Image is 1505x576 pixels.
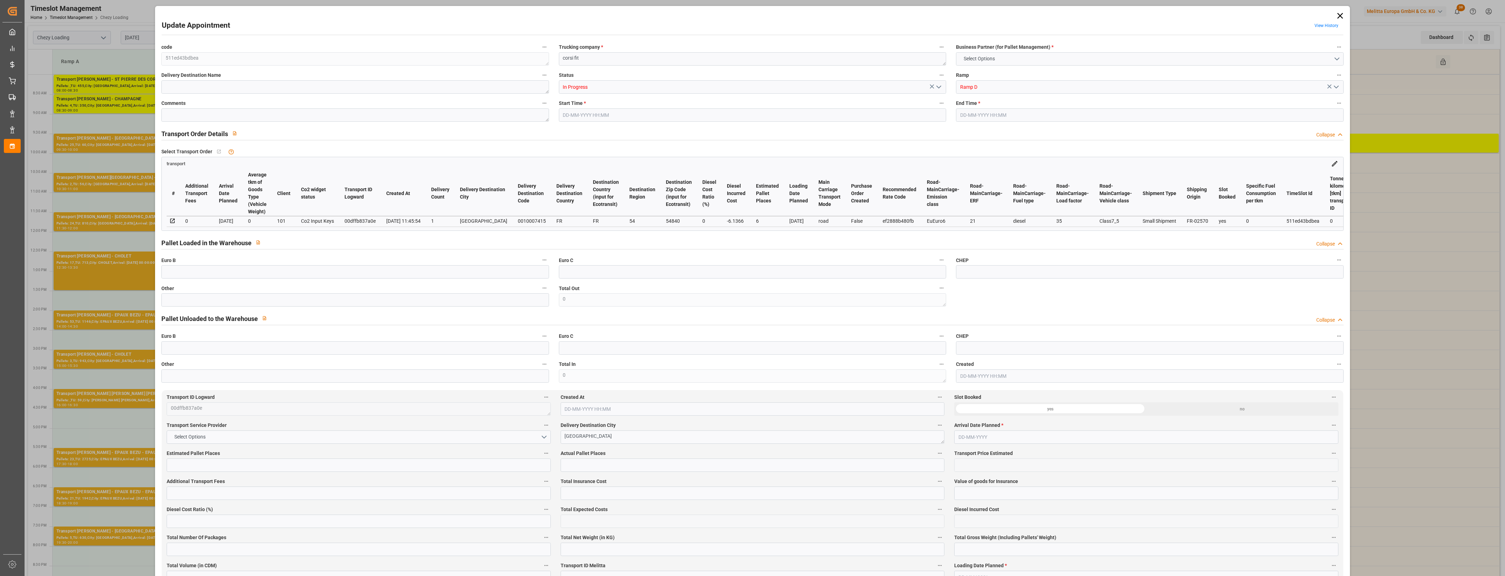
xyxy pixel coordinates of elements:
th: Tonne kilometer [tkm] transport ID [1325,171,1357,216]
input: DD-MM-YYYY HH:MM [956,369,1343,383]
button: Transport ID Melitta [935,561,944,570]
span: Delivery Destination Name [161,72,221,79]
div: 35 [1056,217,1089,225]
button: code [540,42,549,52]
button: Total In [937,360,946,369]
span: Ramp [956,72,969,79]
h2: Pallet Loaded in the Warehouse [161,238,252,248]
button: Total Volume (in CDM) [542,561,551,570]
th: # [167,171,180,216]
span: Euro C [559,333,573,340]
div: [DATE] [219,217,238,225]
button: Comments [540,99,549,108]
div: ef2888b480fb [883,217,916,225]
h2: Update Appointment [162,20,230,31]
span: Slot Booked [954,394,981,401]
button: View description [252,236,265,249]
button: open menu [956,52,1343,66]
span: CHEP [956,257,969,264]
th: Shipment Type [1137,171,1182,216]
span: Arrival Date Planned [954,422,1003,429]
div: [DATE] 11:45:54 [386,217,421,225]
span: Euro B [161,333,176,340]
span: Created [956,361,974,368]
button: Total Number Of Packages [542,533,551,542]
div: Class7_5 [1099,217,1132,225]
div: [GEOGRAPHIC_DATA] [460,217,507,225]
span: Transport ID Melitta [561,562,606,569]
th: Diesel Cost Ratio (%) [697,171,722,216]
span: code [161,43,172,51]
div: FR [593,217,619,225]
div: 00dffb837a0e [345,217,376,225]
button: Euro C [937,331,946,341]
button: Total Net Weight (in KG) [935,533,944,542]
button: Created [1335,360,1344,369]
span: End Time [956,100,980,107]
span: Additional Transport Fees [167,478,225,485]
span: Status [559,72,574,79]
button: open menu [167,430,550,444]
button: Euro B [540,331,549,341]
th: Loading Date Planned [784,171,813,216]
th: TimeSlot Id [1281,171,1325,216]
div: 0 [702,217,716,225]
button: Euro C [937,255,946,264]
a: View History [1315,23,1338,28]
button: Transport Price Estimated [1329,449,1338,458]
button: End Time * [1335,99,1344,108]
span: Estimated Pallet Places [167,450,220,457]
span: Value of goods for Insurance [954,478,1018,485]
span: Diesel Cost Ratio (%) [167,506,213,513]
button: Transport ID Logward [542,393,551,402]
span: Loading Date Planned [954,562,1007,569]
span: Delivery Destination City [561,422,616,429]
input: DD-MM-YYYY [954,430,1338,444]
th: Transport ID Logward [339,171,381,216]
button: Total Gross Weight (Including Pallets' Weight) [1329,533,1338,542]
button: Diesel Incurred Cost [1329,505,1338,514]
button: Business Partner (for Pallet Management) * [1335,42,1344,52]
button: Loading Date Planned * [1329,561,1338,570]
th: Delivery Destination Code [513,171,551,216]
button: Other [540,283,549,293]
button: Transport Service Provider [542,421,551,430]
textarea: 0 [559,293,946,307]
button: Delivery Destination Name [540,71,549,80]
button: Delivery Destination City [935,421,944,430]
div: FR-02570 [1187,217,1208,225]
span: Select Options [960,55,998,62]
th: Diesel Incurred Cost [722,171,751,216]
div: 54840 [666,217,692,225]
span: Other [161,285,174,292]
div: FR [556,217,582,225]
th: Arrival Date Planned [214,171,243,216]
div: 511ed43bdbea [1286,217,1319,225]
button: Total Out [937,283,946,293]
textarea: [GEOGRAPHIC_DATA] [561,430,944,444]
button: Diesel Cost Ratio (%) [542,505,551,514]
button: Created At [935,393,944,402]
th: Delivery Destination City [455,171,513,216]
th: Main Carriage Transport Mode [813,171,846,216]
span: Total Gross Weight (Including Pallets' Weight) [954,534,1056,541]
button: Trucking company * [937,42,946,52]
input: DD-MM-YYYY HH:MM [956,108,1343,122]
span: Select Options [171,433,209,441]
span: Start Time [559,100,586,107]
span: Total Number Of Packages [167,534,226,541]
div: 0 [248,217,267,225]
input: DD-MM-YYYY HH:MM [559,108,946,122]
div: road [818,217,841,225]
button: View description [258,312,271,325]
div: 1 [431,217,449,225]
button: Value of goods for Insurance [1329,477,1338,486]
button: Slot Booked [1329,393,1338,402]
button: CHEP [1335,255,1344,264]
th: Road-MainCarriage-Emission class [922,171,965,216]
div: Collapse [1316,316,1335,324]
th: Destination Region [624,171,661,216]
span: Diesel Incurred Cost [954,506,999,513]
th: Created At [381,171,426,216]
div: 0010007415 [518,217,546,225]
